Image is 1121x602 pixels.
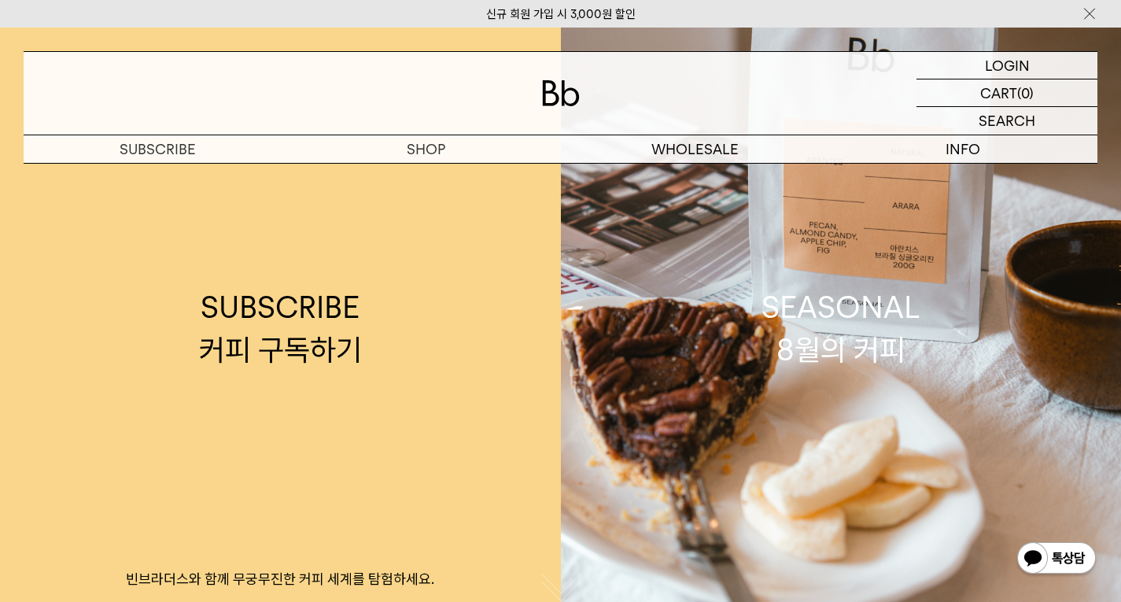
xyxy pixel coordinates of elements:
img: 로고 [542,80,580,106]
div: SUBSCRIBE 커피 구독하기 [199,286,362,370]
a: LOGIN [916,52,1097,79]
a: CART (0) [916,79,1097,107]
p: SEARCH [979,107,1035,135]
a: 신규 회원 가입 시 3,000원 할인 [486,7,636,21]
div: SEASONAL 8월의 커피 [761,286,920,370]
p: LOGIN [985,52,1030,79]
p: WHOLESALE [561,135,829,163]
img: 카카오톡 채널 1:1 채팅 버튼 [1016,541,1097,578]
a: SHOP [292,135,560,163]
a: SUBSCRIBE [24,135,292,163]
p: CART [980,79,1017,106]
p: INFO [829,135,1097,163]
p: (0) [1017,79,1034,106]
